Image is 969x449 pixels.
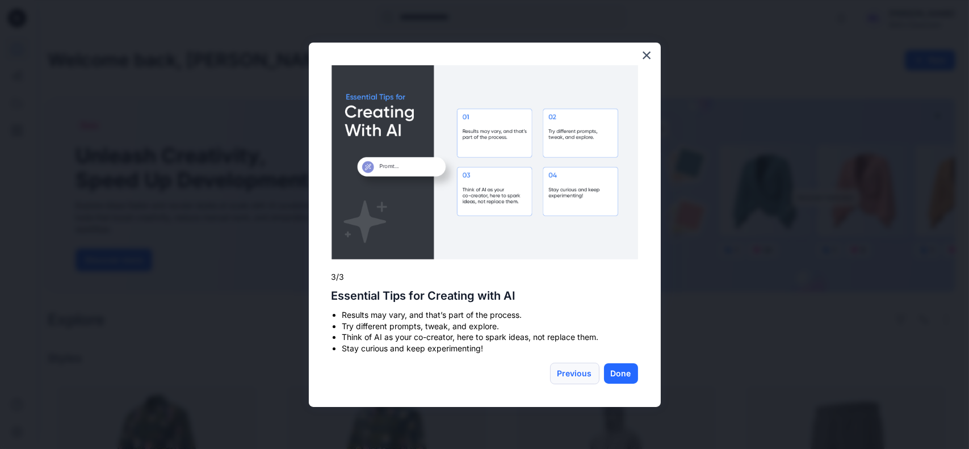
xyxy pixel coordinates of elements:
[550,363,599,384] button: Previous
[342,321,638,332] li: Try different prompts, tweak, and explore.
[641,46,652,64] button: Close
[604,363,638,384] button: Done
[342,343,638,354] li: Stay curious and keep experimenting!
[342,309,638,321] li: Results may vary, and that’s part of the process.
[332,271,638,283] p: 3/3
[332,289,638,303] h2: Essential Tips for Creating with AI
[342,331,638,343] li: Think of AI as your co-creator, here to spark ideas, not replace them.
